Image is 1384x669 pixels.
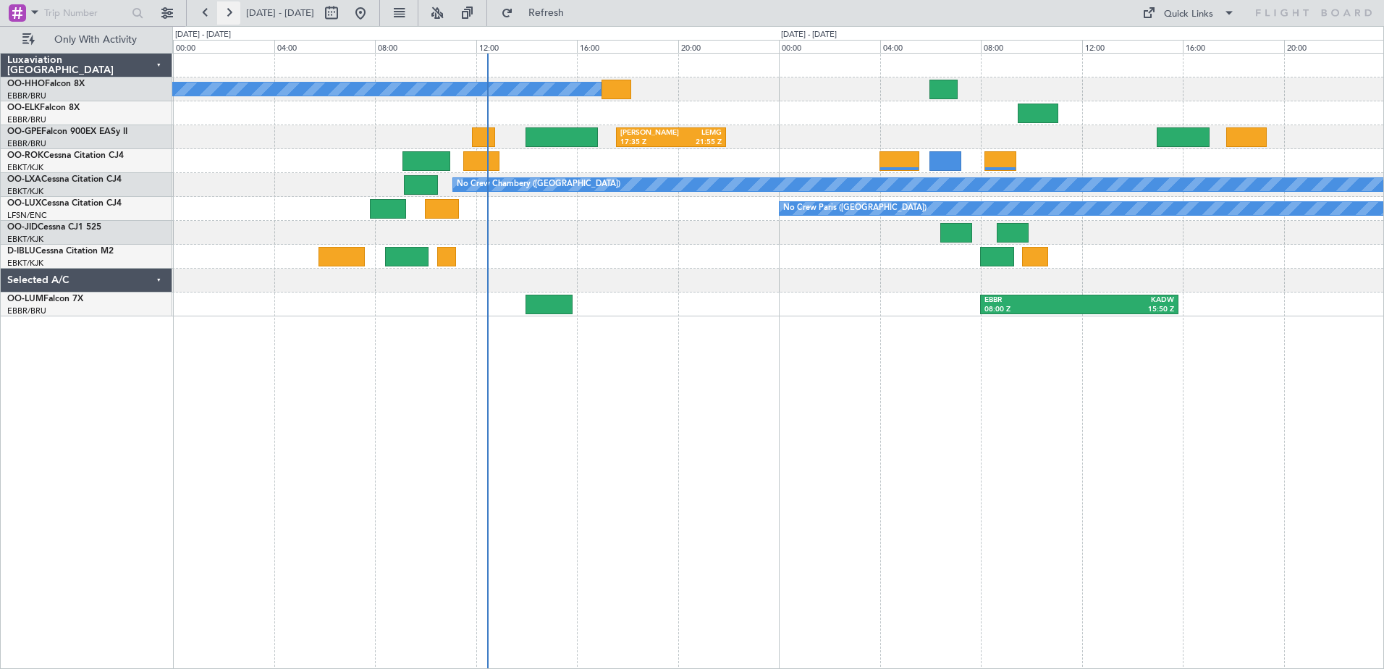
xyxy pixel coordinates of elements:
[1164,7,1213,22] div: Quick Links
[476,40,578,53] div: 12:00
[7,175,41,184] span: OO-LXA
[1183,40,1284,53] div: 16:00
[1079,295,1174,306] div: KADW
[981,40,1082,53] div: 08:00
[678,40,780,53] div: 20:00
[7,295,83,303] a: OO-LUMFalcon 7X
[620,138,671,148] div: 17:35 Z
[44,2,127,24] input: Trip Number
[880,40,982,53] div: 04:00
[7,247,35,256] span: D-IBLU
[577,40,678,53] div: 16:00
[781,29,837,41] div: [DATE] - [DATE]
[175,29,231,41] div: [DATE] - [DATE]
[7,247,114,256] a: D-IBLUCessna Citation M2
[1079,305,1174,315] div: 15:50 Z
[7,199,41,208] span: OO-LUX
[7,199,122,208] a: OO-LUXCessna Citation CJ4
[7,104,80,112] a: OO-ELKFalcon 8X
[7,114,46,125] a: EBBR/BRU
[984,295,1079,306] div: EBBR
[671,138,722,148] div: 21:55 Z
[457,174,620,195] div: No Crew Chambery ([GEOGRAPHIC_DATA])
[7,223,38,232] span: OO-JID
[246,7,314,20] span: [DATE] - [DATE]
[7,306,46,316] a: EBBR/BRU
[274,40,376,53] div: 04:00
[783,198,927,219] div: No Crew Paris ([GEOGRAPHIC_DATA])
[7,175,122,184] a: OO-LXACessna Citation CJ4
[516,8,577,18] span: Refresh
[620,128,671,138] div: [PERSON_NAME]
[1082,40,1183,53] div: 12:00
[1135,1,1242,25] button: Quick Links
[375,40,476,53] div: 08:00
[7,223,101,232] a: OO-JIDCessna CJ1 525
[7,162,43,173] a: EBKT/KJK
[173,40,274,53] div: 00:00
[7,258,43,269] a: EBKT/KJK
[7,127,41,136] span: OO-GPE
[7,186,43,197] a: EBKT/KJK
[7,80,45,88] span: OO-HHO
[7,91,46,101] a: EBBR/BRU
[7,295,43,303] span: OO-LUM
[7,210,47,221] a: LFSN/ENC
[779,40,880,53] div: 00:00
[671,128,722,138] div: LEMG
[7,151,43,160] span: OO-ROK
[984,305,1079,315] div: 08:00 Z
[38,35,153,45] span: Only With Activity
[7,80,85,88] a: OO-HHOFalcon 8X
[7,104,40,112] span: OO-ELK
[7,127,127,136] a: OO-GPEFalcon 900EX EASy II
[16,28,157,51] button: Only With Activity
[7,151,124,160] a: OO-ROKCessna Citation CJ4
[7,234,43,245] a: EBKT/KJK
[494,1,581,25] button: Refresh
[7,138,46,149] a: EBBR/BRU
